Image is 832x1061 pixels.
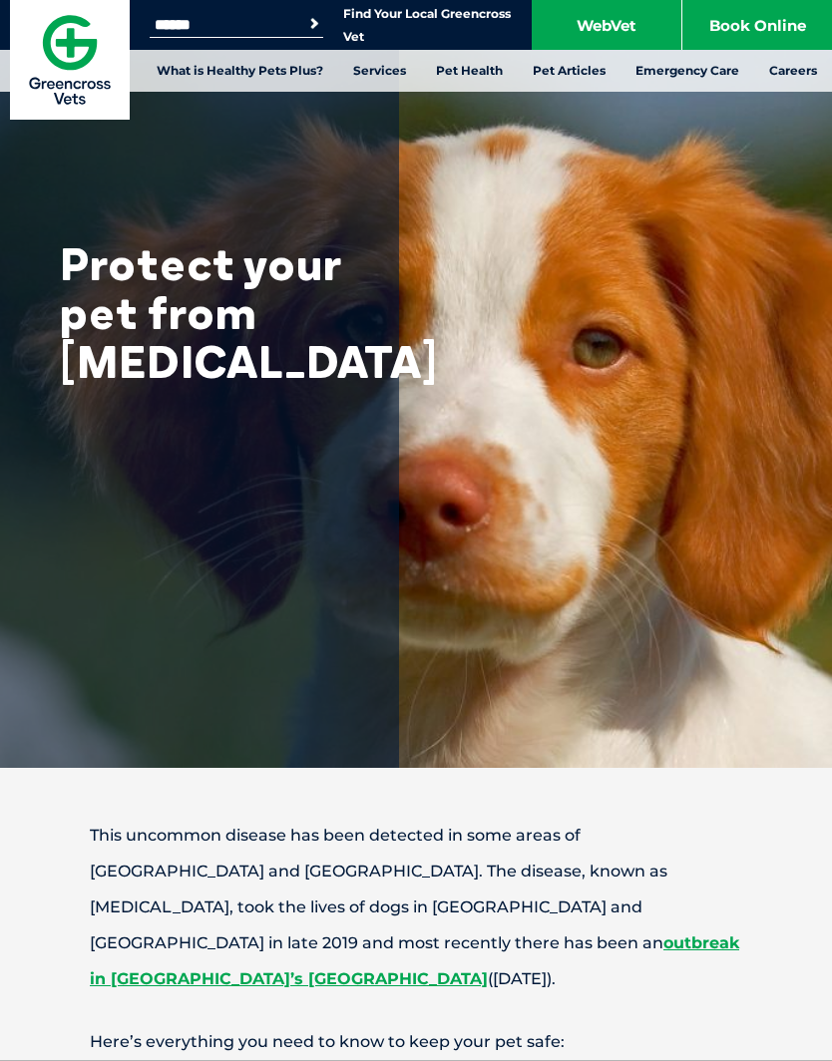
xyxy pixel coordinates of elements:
[518,50,621,92] a: Pet Articles
[20,1024,812,1060] p: Here’s everything you need to know to keep your pet safe:
[20,818,812,997] p: This uncommon disease has been detected in some areas of [GEOGRAPHIC_DATA] and [GEOGRAPHIC_DATA]....
[621,50,754,92] a: Emergency Care
[304,14,324,34] button: Search
[754,50,832,92] a: Careers
[421,50,518,92] a: Pet Health
[343,6,511,45] a: Find Your Local Greencross Vet
[338,50,421,92] a: Services
[142,50,338,92] a: What is Healthy Pets Plus?
[60,239,379,386] h1: Protect your pet from [MEDICAL_DATA]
